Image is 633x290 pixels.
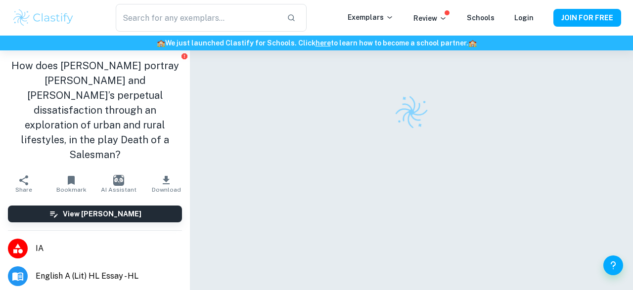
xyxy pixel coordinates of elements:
span: 🏫 [468,39,477,47]
button: AI Assistant [95,170,142,198]
button: Download [142,170,190,198]
input: Search for any exemplars... [116,4,279,32]
h1: How does [PERSON_NAME] portray [PERSON_NAME] and [PERSON_NAME]’s perpetual dissatisfaction throug... [8,58,182,162]
p: Exemplars [348,12,394,23]
button: Bookmark [47,170,95,198]
img: Clastify logo [12,8,75,28]
p: Review [413,13,447,24]
span: Share [15,186,32,193]
img: AI Assistant [113,175,124,186]
span: English A (Lit) HL Essay - HL [36,270,182,282]
span: 🏫 [157,39,165,47]
h6: View [PERSON_NAME] [63,208,141,219]
span: Bookmark [56,186,87,193]
img: Clastify logo [391,92,431,132]
button: View [PERSON_NAME] [8,206,182,222]
h6: We just launched Clastify for Schools. Click to learn how to become a school partner. [2,38,631,48]
span: AI Assistant [101,186,136,193]
button: Help and Feedback [603,255,623,275]
span: IA [36,243,182,254]
span: Download [152,186,181,193]
a: Login [514,14,534,22]
a: Schools [467,14,495,22]
button: JOIN FOR FREE [553,9,621,27]
a: here [316,39,331,47]
button: Report issue [181,52,188,60]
